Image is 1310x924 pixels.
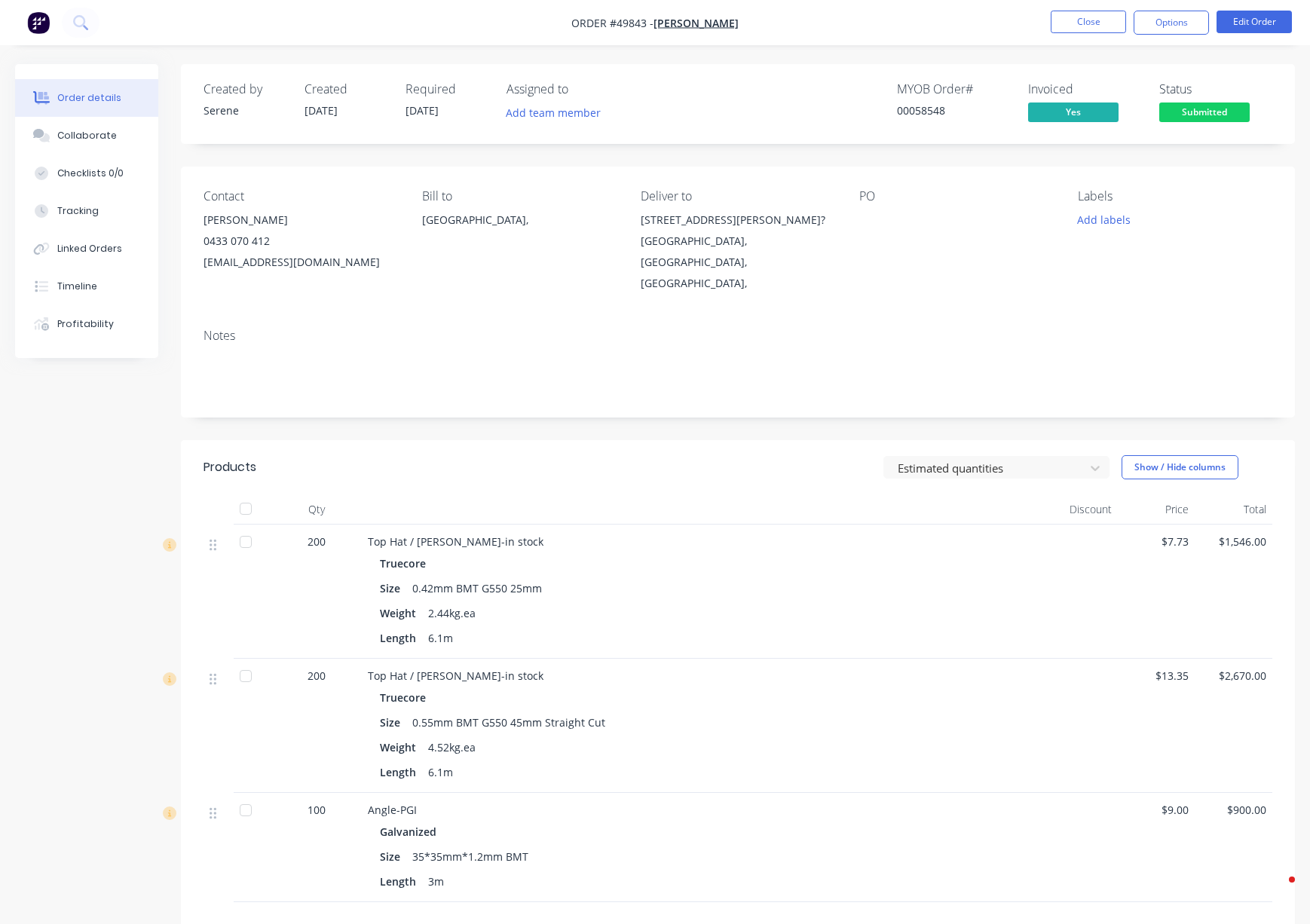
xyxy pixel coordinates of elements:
[380,761,422,783] div: Length
[422,210,617,231] div: [GEOGRAPHIC_DATA],
[380,577,406,599] div: Size
[368,803,417,817] span: Angle-PGI
[1040,494,1118,525] div: Discount
[57,129,117,142] div: Collaborate
[498,102,609,123] button: Add team member
[422,736,482,758] div: 4.52kg.ea
[380,821,442,843] div: Galvanized
[1124,534,1189,549] span: $7.73
[1201,668,1266,684] span: $2,670.00
[1259,873,1295,909] iframe: Intercom live chat
[406,577,548,599] div: 0.42mm BMT G550 25mm
[204,458,256,476] div: Products
[641,210,835,231] div: [STREET_ADDRESS][PERSON_NAME]?
[1118,494,1195,525] div: Price
[204,329,1272,343] div: Notes
[368,669,543,683] span: Top Hat / [PERSON_NAME]-in stock
[305,82,387,96] div: Created
[897,102,1010,118] div: 00058548
[57,91,121,105] div: Order details
[1051,11,1126,33] button: Close
[15,268,158,305] button: Timeline
[57,167,124,180] div: Checklists 0/0
[57,317,114,331] div: Profitability
[305,103,338,118] span: [DATE]
[380,711,406,733] div: Size
[15,117,158,155] button: Collaborate
[308,534,326,549] span: 200
[641,210,835,294] div: [STREET_ADDRESS][PERSON_NAME]?[GEOGRAPHIC_DATA], [GEOGRAPHIC_DATA], [GEOGRAPHIC_DATA],
[15,155,158,192] button: Checklists 0/0
[15,79,158,117] button: Order details
[204,210,398,231] div: [PERSON_NAME]
[653,16,739,30] a: [PERSON_NAME]
[308,668,326,684] span: 200
[204,102,286,118] div: Serene
[380,627,422,649] div: Length
[15,305,158,343] button: Profitability
[368,534,543,549] span: Top Hat / [PERSON_NAME]-in stock
[380,552,432,574] div: Truecore
[422,627,459,649] div: 6.1m
[204,252,398,273] div: [EMAIL_ADDRESS][DOMAIN_NAME]
[1159,102,1250,125] button: Submitted
[204,189,398,203] div: Contact
[1134,11,1209,35] button: Options
[859,189,1054,203] div: PO
[204,210,398,273] div: [PERSON_NAME]0433 070 412[EMAIL_ADDRESS][DOMAIN_NAME]
[308,802,326,818] span: 100
[422,189,617,203] div: Bill to
[57,280,97,293] div: Timeline
[271,494,362,525] div: Qty
[641,231,835,294] div: [GEOGRAPHIC_DATA], [GEOGRAPHIC_DATA], [GEOGRAPHIC_DATA],
[1201,534,1266,549] span: $1,546.00
[1124,668,1189,684] span: $13.35
[1159,82,1272,96] div: Status
[380,602,422,624] div: Weight
[1217,11,1292,33] button: Edit Order
[1122,455,1238,479] button: Show / Hide columns
[57,204,99,218] div: Tracking
[27,11,50,34] img: Factory
[571,16,653,30] span: Order #49843 -
[406,846,534,867] div: 35*35mm*1.2mm BMT
[406,711,611,733] div: 0.55mm BMT G550 45mm Straight Cut
[15,230,158,268] button: Linked Orders
[380,870,422,892] div: Length
[1070,210,1139,230] button: Add labels
[380,687,432,708] div: Truecore
[422,870,450,892] div: 3m
[57,242,122,255] div: Linked Orders
[1028,82,1141,96] div: Invoiced
[204,82,286,96] div: Created by
[1028,102,1119,121] span: Yes
[641,189,835,203] div: Deliver to
[380,736,422,758] div: Weight
[15,192,158,230] button: Tracking
[406,82,488,96] div: Required
[380,846,406,867] div: Size
[204,231,398,252] div: 0433 070 412
[1195,494,1272,525] div: Total
[1078,189,1272,203] div: Labels
[422,761,459,783] div: 6.1m
[1159,102,1250,121] span: Submitted
[422,210,617,258] div: [GEOGRAPHIC_DATA],
[406,103,439,118] span: [DATE]
[1124,802,1189,818] span: $9.00
[897,82,1010,96] div: MYOB Order #
[1201,802,1266,818] span: $900.00
[422,602,482,624] div: 2.44kg.ea
[507,82,657,96] div: Assigned to
[507,102,609,123] button: Add team member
